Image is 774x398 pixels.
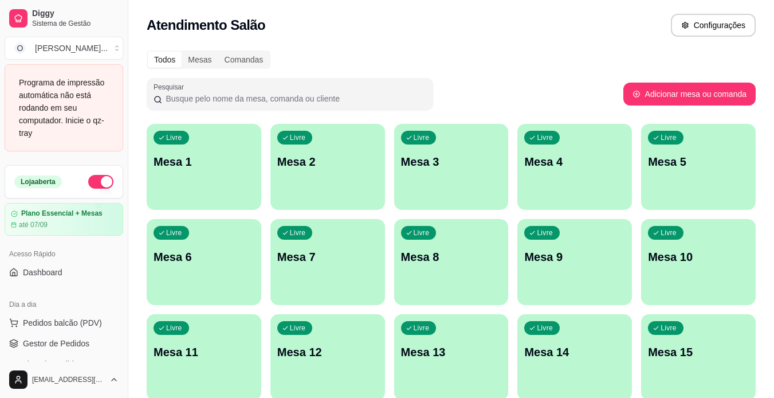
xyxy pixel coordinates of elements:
[154,82,188,92] label: Pesquisar
[23,358,82,370] span: Lista de Pedidos
[166,133,182,142] p: Livre
[414,228,430,237] p: Livre
[641,124,756,210] button: LivreMesa 5
[5,295,123,314] div: Dia a dia
[5,334,123,353] a: Gestor de Pedidos
[147,219,261,305] button: LivreMesa 6
[648,154,749,170] p: Mesa 5
[517,219,632,305] button: LivreMesa 9
[148,52,182,68] div: Todos
[154,344,254,360] p: Mesa 11
[23,267,62,278] span: Dashboard
[537,323,553,333] p: Livre
[537,228,553,237] p: Livre
[5,314,123,332] button: Pedidos balcão (PDV)
[524,249,625,265] p: Mesa 9
[147,16,265,34] h2: Atendimento Salão
[290,323,306,333] p: Livre
[623,83,756,106] button: Adicionar mesa ou comanda
[290,228,306,237] p: Livre
[277,154,378,170] p: Mesa 2
[32,375,105,384] span: [EMAIL_ADDRESS][DOMAIN_NAME]
[5,245,123,263] div: Acesso Rápido
[277,249,378,265] p: Mesa 7
[270,124,385,210] button: LivreMesa 2
[270,219,385,305] button: LivreMesa 7
[182,52,218,68] div: Mesas
[147,124,261,210] button: LivreMesa 1
[154,154,254,170] p: Mesa 1
[401,344,502,360] p: Mesa 13
[517,124,632,210] button: LivreMesa 4
[537,133,553,142] p: Livre
[35,42,108,54] div: [PERSON_NAME] ...
[661,228,677,237] p: Livre
[166,228,182,237] p: Livre
[5,37,123,60] button: Select a team
[401,154,502,170] p: Mesa 3
[414,323,430,333] p: Livre
[23,338,89,349] span: Gestor de Pedidos
[648,249,749,265] p: Mesa 10
[5,366,123,393] button: [EMAIL_ADDRESS][DOMAIN_NAME]
[394,124,509,210] button: LivreMesa 3
[5,5,123,32] a: DiggySistema de Gestão
[524,154,625,170] p: Mesa 4
[23,317,102,329] span: Pedidos balcão (PDV)
[19,220,48,229] article: até 07/09
[14,42,26,54] span: O
[88,175,113,189] button: Alterar Status
[19,76,109,139] div: Programa de impressão automática não está rodando em seu computador. Inicie o qz-tray
[154,249,254,265] p: Mesa 6
[14,175,62,188] div: Loja aberta
[32,9,119,19] span: Diggy
[671,14,756,37] button: Configurações
[524,344,625,360] p: Mesa 14
[32,19,119,28] span: Sistema de Gestão
[394,219,509,305] button: LivreMesa 8
[641,219,756,305] button: LivreMesa 10
[648,344,749,360] p: Mesa 15
[218,52,270,68] div: Comandas
[290,133,306,142] p: Livre
[5,355,123,373] a: Lista de Pedidos
[277,344,378,360] p: Mesa 12
[401,249,502,265] p: Mesa 8
[414,133,430,142] p: Livre
[5,203,123,236] a: Plano Essencial + Mesasaté 07/09
[661,323,677,333] p: Livre
[5,263,123,282] a: Dashboard
[661,133,677,142] p: Livre
[21,209,103,218] article: Plano Essencial + Mesas
[166,323,182,333] p: Livre
[162,93,426,104] input: Pesquisar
